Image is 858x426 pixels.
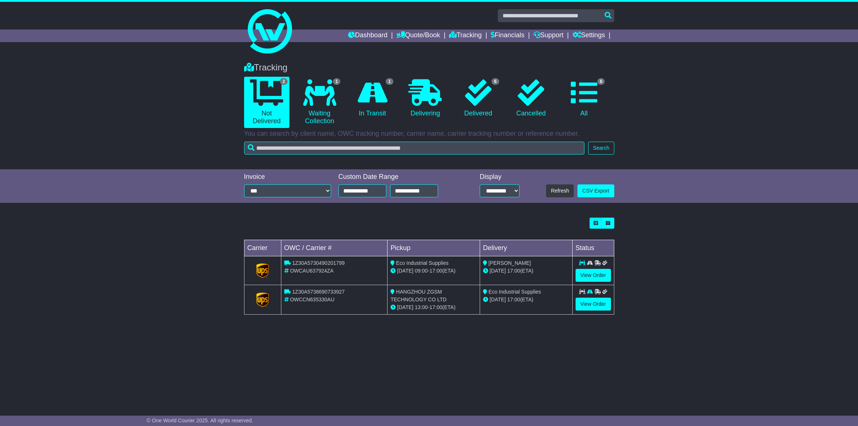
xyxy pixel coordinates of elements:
[397,304,413,310] span: [DATE]
[597,78,605,85] span: 8
[403,77,448,120] a: Delivering
[244,240,281,256] td: Carrier
[292,289,344,295] span: 1Z30A5738690733927
[491,30,524,42] a: Financials
[390,304,477,311] div: - (ETA)
[333,78,341,85] span: 1
[256,263,269,278] img: GetCarrierServiceLogo
[415,268,428,274] span: 09:00
[576,269,611,282] a: View Order
[386,78,393,85] span: 1
[480,173,520,181] div: Display
[546,184,574,197] button: Refresh
[449,30,482,42] a: Tracking
[390,267,477,275] div: - (ETA)
[244,77,289,128] a: 2 Not Delivered
[280,78,288,85] span: 2
[573,30,605,42] a: Settings
[455,77,501,120] a: 6 Delivered
[281,240,388,256] td: OWC / Carrier #
[256,292,269,307] img: GetCarrierServiceLogo
[534,30,563,42] a: Support
[480,240,572,256] td: Delivery
[240,62,618,73] div: Tracking
[244,173,331,181] div: Invoice
[388,240,480,256] td: Pickup
[430,268,442,274] span: 17:00
[561,77,607,120] a: 8 All
[415,304,428,310] span: 13:00
[572,240,614,256] td: Status
[483,267,569,275] div: (ETA)
[147,418,253,423] span: © One World Courier 2025. All rights reserved.
[292,260,344,266] span: 1Z30A5730490201799
[490,297,506,302] span: [DATE]
[489,260,531,266] span: [PERSON_NAME]
[348,30,388,42] a: Dashboard
[576,298,611,311] a: View Order
[490,268,506,274] span: [DATE]
[507,297,520,302] span: 17:00
[350,77,395,120] a: 1 In Transit
[338,173,457,181] div: Custom Date Range
[483,296,569,304] div: (ETA)
[507,268,520,274] span: 17:00
[396,30,440,42] a: Quote/Book
[489,289,541,295] span: Eco Industrial Supplies
[390,289,447,302] span: HANGZHOU ZGSM TECHNOLOGY CO LTD
[491,78,499,85] span: 6
[396,260,448,266] span: Eco Industrial Supplies
[508,77,554,120] a: Cancelled
[430,304,442,310] span: 17:00
[290,268,333,274] span: OWCAU637924ZA
[290,297,334,302] span: OWCCN635330AU
[397,268,413,274] span: [DATE]
[297,77,342,128] a: 1 Waiting Collection
[244,130,614,138] p: You can search by client name, OWC tracking number, carrier name, carrier tracking number or refe...
[588,142,614,155] button: Search
[577,184,614,197] a: CSV Export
